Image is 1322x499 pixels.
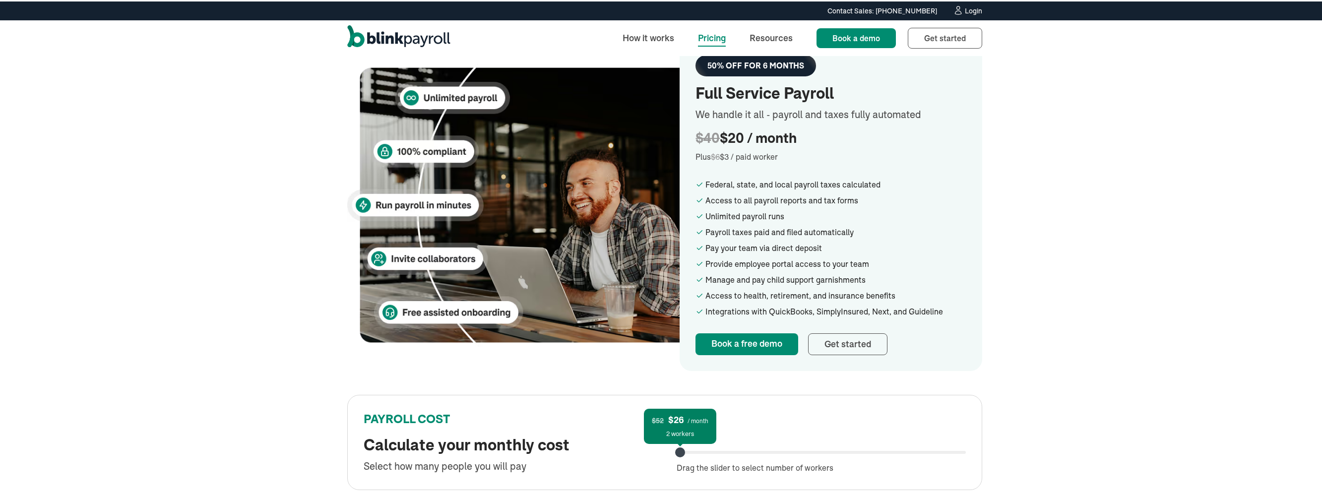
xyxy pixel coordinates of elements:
div: Contact Sales: [PHONE_NUMBER] [827,4,937,15]
div: Drag the slider to select number of workers [677,460,966,472]
a: Login [953,4,982,15]
a: Pricing [690,26,734,47]
h2: Calculate your monthly cost [364,435,653,453]
div: $20 / month [695,128,966,145]
div: Pay your team via direct deposit [705,241,966,252]
div: We handle it all - payroll and taxes fully automated [695,106,966,121]
div: Payroll taxes paid and filed automatically [705,225,966,237]
div: Select how many people you will pay [364,457,653,472]
div: Provide employee portal access to your team [705,256,966,268]
div: Federal, state, and local payroll taxes calculated [705,177,966,189]
span: / month [688,416,708,423]
div: Manage and pay child support garnishments [705,272,966,284]
a: Book a demo [817,27,896,47]
a: Resources [742,26,801,47]
span: $52 [652,415,664,424]
div: 50% OFF FOR 6 MONTHS [707,60,804,69]
span: $6 [711,150,720,160]
span: $26 [668,414,684,424]
span: $40 [695,129,720,144]
div: 2 workers [666,428,694,437]
div: Access to all payroll reports and tax forms [705,193,966,205]
div: Login [965,6,982,13]
div: Plus $3 / paid worker [695,149,966,161]
h2: Full Service Payroll [695,83,966,102]
div: Access to health, retirement, and insurance benefits [705,288,966,300]
a: Get started [808,332,887,354]
div: Integrations with QuickBooks, SimplyInsured, Next, and Guideline [705,304,966,316]
span: Book a demo [832,32,880,42]
a: Get started [908,26,982,47]
a: How it works [615,26,682,47]
a: home [347,24,450,50]
a: Book a free demo [695,332,798,354]
div: PAYROLL COST [364,410,653,427]
div: Unlimited payroll runs [705,209,966,221]
span: Get started [924,32,966,42]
